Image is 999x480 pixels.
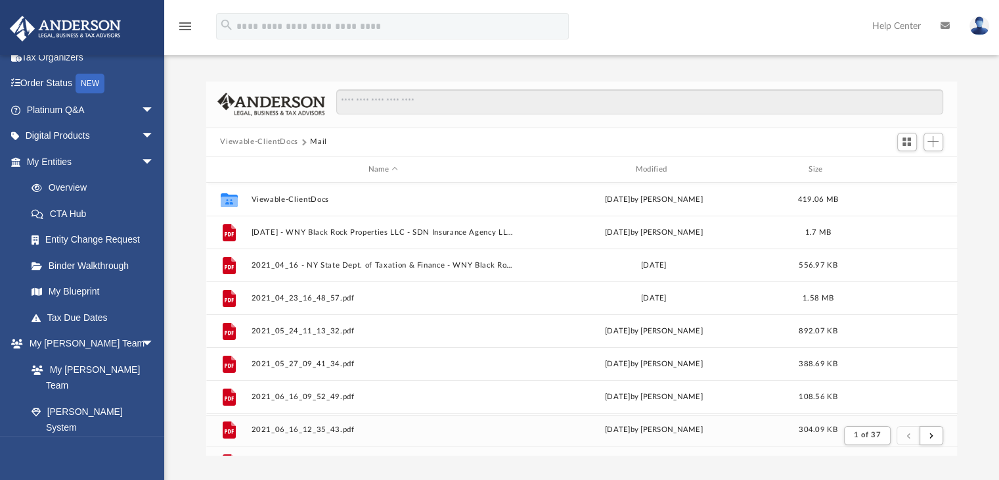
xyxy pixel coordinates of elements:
button: Viewable-ClientDocs [220,136,298,148]
a: Entity Change Request [18,227,174,253]
a: My [PERSON_NAME] Teamarrow_drop_down [9,331,167,357]
button: More options [881,354,912,374]
span: 1 of 37 [854,431,881,439]
button: 2021_06_16_12_35_43.pdf [251,425,516,434]
img: Anderson Advisors Platinum Portal [6,16,125,41]
div: Size [791,164,844,176]
button: 2021_04_16 - NY State Dept. of Taxation & Finance - WNY Black Rock Prop..pdf [251,261,516,270]
span: 556.97 KB [799,262,837,269]
input: Search files and folders [336,89,943,114]
a: Tax Due Dates [18,304,174,331]
a: Digital Productsarrow_drop_down [9,123,174,149]
button: More options [881,256,912,276]
span: 304.09 KB [799,426,837,433]
a: My Entitiesarrow_drop_down [9,149,174,175]
div: id [211,164,244,176]
div: [DATE] by [PERSON_NAME] [522,227,786,239]
span: 1.7 MB [805,229,831,236]
div: [DATE] by [PERSON_NAME] [522,325,786,337]
button: Mail [310,136,327,148]
button: [DATE] - WNY Black Rock Properties LLC - SDN Insurance Agency LLC.pdf [251,228,516,237]
button: 1 of 37 [844,426,891,444]
img: User Pic [969,16,989,36]
button: Switch to Grid View [897,133,917,151]
button: More options [881,289,912,308]
div: Name [250,164,515,176]
span: 108.56 KB [799,393,837,400]
button: 2021_05_27_09_41_34.pdf [251,360,516,368]
button: 2021_05_24_11_13_32.pdf [251,327,516,335]
button: Add [923,133,943,151]
div: [DATE] by [PERSON_NAME] [522,424,786,436]
i: menu [177,18,193,34]
a: Tax Organizers [9,44,174,70]
span: arrow_drop_down [141,123,167,150]
span: arrow_drop_down [141,331,167,358]
span: arrow_drop_down [141,149,167,176]
a: Binder Walkthrough [18,252,174,279]
div: [DATE] [522,260,786,272]
button: 2021_04_23_16_48_57.pdf [251,294,516,302]
div: NEW [76,74,104,93]
div: id [850,164,942,176]
a: CTA Hub [18,201,174,227]
span: 1.58 MB [803,295,833,302]
div: grid [206,183,958,455]
div: [DATE] by [PERSON_NAME] [522,194,786,206]
a: [PERSON_NAME] System [18,398,167,441]
span: 892.07 KB [799,327,837,335]
div: [DATE] by [PERSON_NAME] [522,358,786,370]
span: arrow_drop_down [141,97,167,124]
button: More options [881,387,912,407]
div: [DATE] [522,293,786,304]
a: My Blueprint [18,279,167,305]
a: menu [177,25,193,34]
a: Order StatusNEW [9,70,174,97]
i: search [219,18,234,32]
div: [DATE] by [PERSON_NAME] [522,391,786,403]
span: 419.06 MB [797,196,837,203]
a: Platinum Q&Aarrow_drop_down [9,97,174,123]
button: More options [881,223,912,243]
button: Viewable-ClientDocs [251,195,516,204]
button: 2021_06_16_09_52_49.pdf [251,393,516,401]
div: Modified [521,164,786,176]
a: Overview [18,175,174,201]
button: More options [881,322,912,341]
span: 388.69 KB [799,360,837,368]
a: My [PERSON_NAME] Team [18,356,161,398]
